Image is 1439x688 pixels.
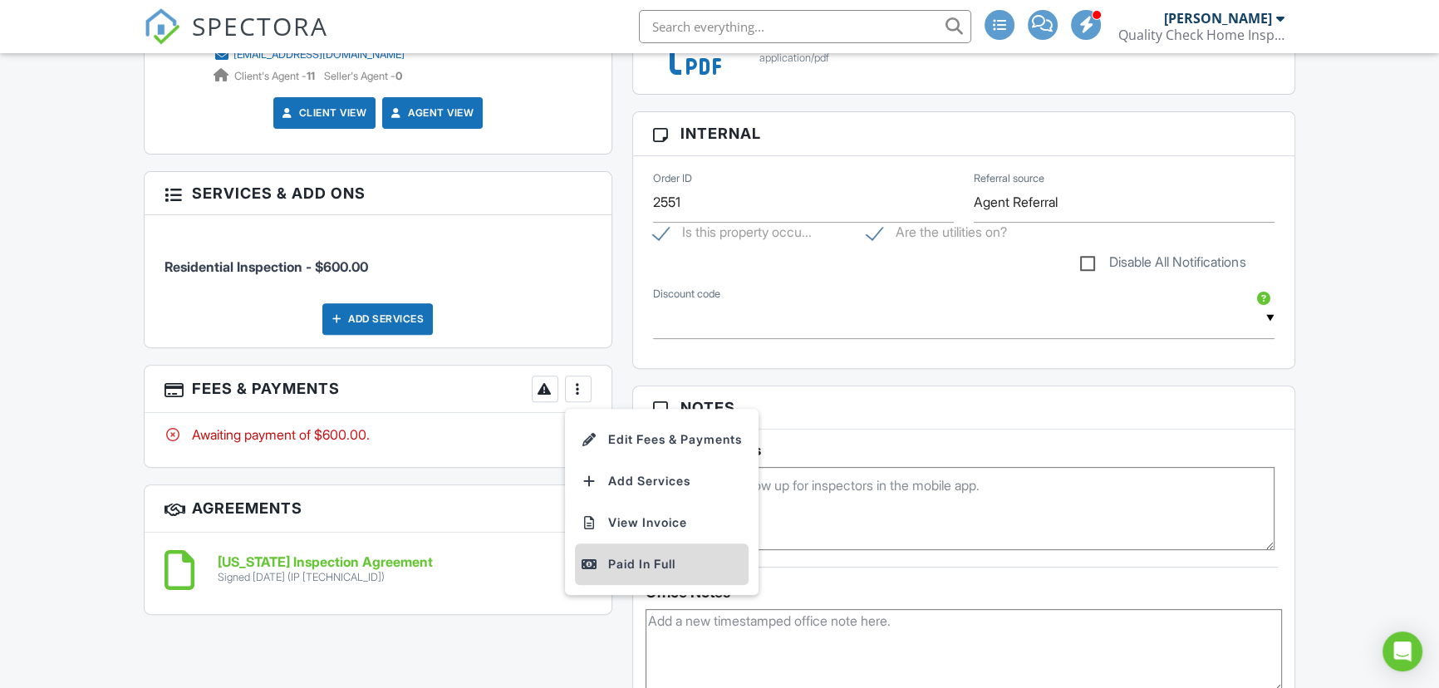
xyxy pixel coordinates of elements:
[218,571,433,584] div: Signed [DATE] (IP [TECHNICAL_ID])
[218,555,433,570] h6: [US_STATE] Inspection Agreement
[322,303,433,335] div: Add Services
[653,442,1274,459] h5: Inspector Notes
[165,258,368,275] span: Residential Inspection - $600.00
[144,22,328,57] a: SPECTORA
[165,228,591,289] li: Service: Residential Inspection
[388,105,474,121] a: Agent View
[145,485,611,533] h3: Agreements
[1118,27,1284,43] div: Quality Check Home Inspection
[218,555,433,584] a: [US_STATE] Inspection Agreement Signed [DATE] (IP [TECHNICAL_ID])
[867,224,1007,245] label: Are the utilities on?
[653,171,692,186] label: Order ID
[324,70,402,82] span: Seller's Agent -
[279,105,367,121] a: Client View
[633,386,1294,430] h3: Notes
[653,287,720,302] label: Discount code
[144,8,180,45] img: The Best Home Inspection Software - Spectora
[974,171,1044,186] label: Referral source
[165,425,591,444] div: Awaiting payment of $600.00.
[1080,254,1245,275] label: Disable All Notifications
[1383,631,1422,671] div: Open Intercom Messenger
[653,224,812,245] label: Is this property occupied?
[633,112,1294,155] h3: Internal
[639,10,971,43] input: Search everything...
[145,366,611,413] h3: Fees & Payments
[646,584,1282,601] div: Office Notes
[234,70,317,82] span: Client's Agent -
[192,8,328,43] span: SPECTORA
[307,70,315,82] strong: 11
[145,172,611,215] h3: Services & Add ons
[1164,10,1272,27] div: [PERSON_NAME]
[395,70,402,82] strong: 0
[759,52,1274,65] div: application/pdf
